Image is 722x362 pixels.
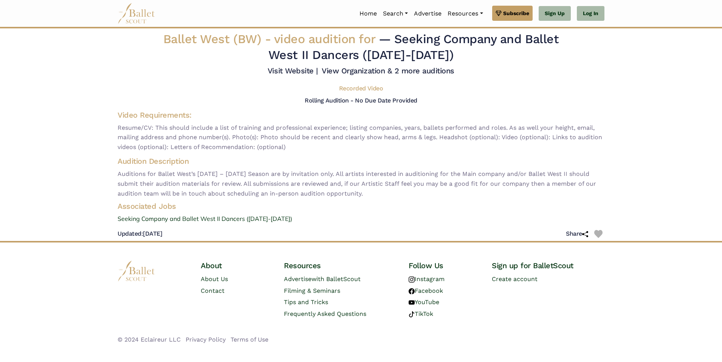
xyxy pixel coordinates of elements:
img: logo [118,261,155,281]
h4: Associated Jobs [112,201,610,211]
a: Contact [201,287,225,294]
a: Seeking Company and Ballet West II Dancers ([DATE]-[DATE]) [112,214,610,224]
a: Search [380,6,411,22]
span: Subscribe [503,9,529,17]
span: Video Requirements: [118,110,192,120]
a: Sign Up [539,6,571,21]
a: Tips and Tricks [284,298,328,306]
h5: Recorded Video [339,85,383,93]
a: Frequently Asked Questions [284,310,366,317]
span: Updated: [118,230,143,237]
a: About Us [201,275,228,283]
h4: Audition Description [118,156,604,166]
img: facebook logo [409,288,415,294]
a: Resources [445,6,486,22]
a: Visit Website | [268,66,318,75]
h4: Follow Us [409,261,480,270]
img: youtube logo [409,300,415,306]
a: Filming & Seminars [284,287,340,294]
span: Auditions for Ballet West’s [DATE] – [DATE] Season are by invitation only. All artists interested... [118,169,604,198]
a: Subscribe [492,6,533,21]
a: Privacy Policy [186,336,226,343]
a: Facebook [409,287,443,294]
img: gem.svg [496,9,502,17]
img: instagram logo [409,277,415,283]
a: Create account [492,275,538,283]
span: video audition for [274,32,375,46]
a: Home [356,6,380,22]
h4: About [201,261,272,270]
a: Log In [577,6,604,21]
h4: Resources [284,261,397,270]
img: tiktok logo [409,311,415,317]
a: Terms of Use [231,336,268,343]
span: — Seeking Company and Ballet West II Dancers ([DATE]-[DATE]) [268,32,559,62]
h4: Sign up for BalletScout [492,261,604,270]
a: YouTube [409,298,439,306]
span: Resume/CV: This should include a list of training and professional experience; listing companies,... [118,123,604,152]
span: Ballet West (BW) - [163,32,379,46]
a: TikTok [409,310,433,317]
h5: Share [566,230,588,238]
a: Advertisewith BalletScout [284,275,361,283]
span: with BalletScout [311,275,361,283]
a: Advertise [411,6,445,22]
h5: Rolling Audition - No Due Date Provided [305,97,417,104]
h5: [DATE] [118,230,162,238]
li: © 2024 Eclaireur LLC [118,335,181,345]
a: View Organization & 2 more auditions [322,66,454,75]
a: Instagram [409,275,445,283]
